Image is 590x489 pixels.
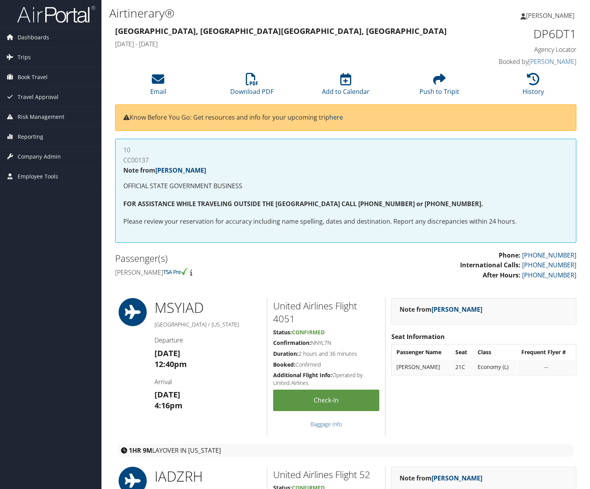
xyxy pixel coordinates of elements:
[522,77,544,96] a: History
[528,57,576,66] a: [PERSON_NAME]
[273,468,379,481] h2: United Airlines Flight 52
[474,345,516,359] th: Class
[273,390,379,411] a: Check-in
[292,328,325,336] span: Confirmed
[115,252,340,265] h2: Passenger(s)
[273,350,379,358] h5: 2 hours and 36 minutes
[155,378,261,386] h4: Arrival
[18,127,43,147] span: Reporting
[129,446,152,455] strong: 1HR 9M
[123,147,568,153] h4: 10
[155,336,261,344] h4: Departure
[522,251,576,260] a: [PHONE_NUMBER]
[115,40,458,48] h4: [DATE] - [DATE]
[432,305,482,314] a: [PERSON_NAME]
[311,420,342,428] a: Baggage Info
[322,77,370,96] a: Add to Calendar
[521,364,571,371] div: --
[470,57,576,66] h4: Booked by
[432,474,482,482] a: [PERSON_NAME]
[522,271,576,279] a: [PHONE_NUMBER]
[273,350,299,357] strong: Duration:
[17,5,95,23] img: airportal-logo.png
[419,77,459,96] a: Push to Tripit
[483,271,521,279] strong: After Hours:
[109,5,425,21] h1: Airtinerary®
[155,166,206,175] a: [PERSON_NAME]
[393,360,451,374] td: [PERSON_NAME]
[451,345,473,359] th: Seat
[273,371,332,379] strong: Additional Flight Info:
[18,87,59,107] span: Travel Approval
[230,77,274,96] a: Download PDF
[123,166,206,175] strong: Note from
[123,199,483,208] strong: FOR ASSISTANCE WHILE TRAVELING OUTSIDE THE [GEOGRAPHIC_DATA] CALL [PHONE_NUMBER] or [PHONE_NUMBER].
[155,298,261,318] h1: MSY IAD
[522,261,576,269] a: [PHONE_NUMBER]
[460,261,521,269] strong: International Calls:
[18,147,61,166] span: Company Admin
[123,217,568,227] p: Please review your reservation for accuracy including name spelling, dates and destination. Repor...
[115,26,447,36] strong: [GEOGRAPHIC_DATA], [GEOGRAPHIC_DATA] [GEOGRAPHIC_DATA], [GEOGRAPHIC_DATA]
[521,4,582,27] a: [PERSON_NAME]
[470,26,576,42] h1: DP6DT1
[273,328,292,336] strong: Status:
[155,389,180,400] strong: [DATE]
[393,345,451,359] th: Passenger Name
[273,371,379,387] h5: Operated by United Airlines
[155,321,261,328] h5: [GEOGRAPHIC_DATA] / [US_STATE]
[150,77,166,96] a: Email
[400,474,482,482] strong: Note from
[18,67,48,87] span: Book Travel
[155,359,187,369] strong: 12:40pm
[499,251,521,260] strong: Phone:
[526,11,574,20] span: [PERSON_NAME]
[123,157,568,163] h4: CC00137
[400,305,482,314] strong: Note from
[273,339,311,346] strong: Confirmation:
[123,181,568,191] p: OFFICIAL STATE GOVERNMENT BUSINESS
[155,467,261,486] h1: IAD ZRH
[123,113,568,123] p: Know Before You Go: Get resources and info for your upcoming trip
[155,400,183,411] strong: 4:16pm
[18,28,49,47] span: Dashboards
[273,299,379,325] h2: United Airlines Flight 4051
[391,332,445,341] strong: Seat Information
[273,361,295,368] strong: Booked:
[470,45,576,54] h4: Agency Locator
[163,268,188,275] img: tsa-precheck.png
[329,113,343,122] a: here
[155,348,180,358] strong: [DATE]
[115,268,340,277] h4: [PERSON_NAME]
[451,360,473,374] td: 21C
[273,339,379,347] h5: NNYL7N
[517,345,575,359] th: Frequent Flyer #
[18,107,64,127] span: Risk Management
[273,361,379,369] h5: Confirmed
[18,167,58,186] span: Employee Tools
[117,444,574,457] div: layover in [US_STATE]
[474,360,516,374] td: Economy (L)
[18,48,31,67] span: Trips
